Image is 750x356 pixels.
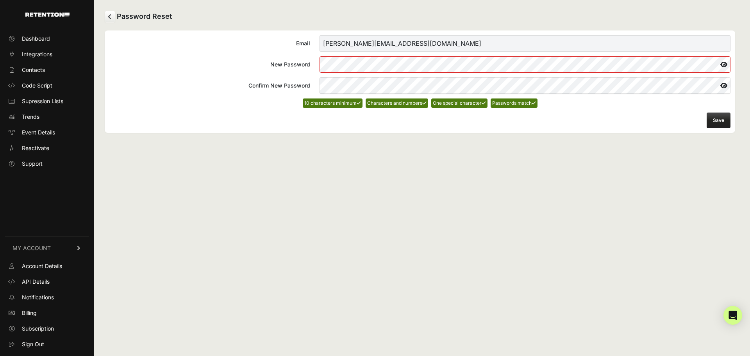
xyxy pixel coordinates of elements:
span: Code Script [22,82,52,89]
div: Open Intercom Messenger [723,306,742,325]
span: Event Details [22,129,55,136]
li: Passwords match [491,98,537,108]
div: New Password [109,61,310,68]
span: Billing [22,309,37,317]
a: Sign Out [5,338,89,351]
h2: Password Reset [105,11,735,23]
input: Confirm New Password [320,77,730,94]
a: Billing [5,307,89,319]
span: Account Details [22,262,62,270]
span: MY ACCOUNT [12,244,51,252]
div: Email [109,39,310,47]
input: Email [320,35,730,52]
a: Event Details [5,126,89,139]
span: Integrations [22,50,52,58]
button: Save [707,113,730,128]
a: Account Details [5,260,89,272]
span: API Details [22,278,50,286]
input: New Password [320,56,730,73]
a: Dashboard [5,32,89,45]
a: Subscription [5,322,89,335]
span: Subscription [22,325,54,333]
a: MY ACCOUNT [5,236,89,260]
a: Integrations [5,48,89,61]
a: Notifications [5,291,89,304]
li: One special character [431,98,487,108]
a: Trends [5,111,89,123]
span: Supression Lists [22,97,63,105]
span: Reactivate [22,144,49,152]
span: Contacts [22,66,45,74]
span: Trends [22,113,39,121]
div: Confirm New Password [109,82,310,89]
a: API Details [5,275,89,288]
span: Support [22,160,43,168]
span: Dashboard [22,35,50,43]
li: Characters and numbers [366,98,428,108]
a: Reactivate [5,142,89,154]
a: Supression Lists [5,95,89,107]
a: Code Script [5,79,89,92]
img: Retention.com [25,13,70,17]
a: Support [5,157,89,170]
span: Notifications [22,293,54,301]
li: 10 characters minimum [303,98,362,108]
a: Contacts [5,64,89,76]
span: Sign Out [22,340,44,348]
